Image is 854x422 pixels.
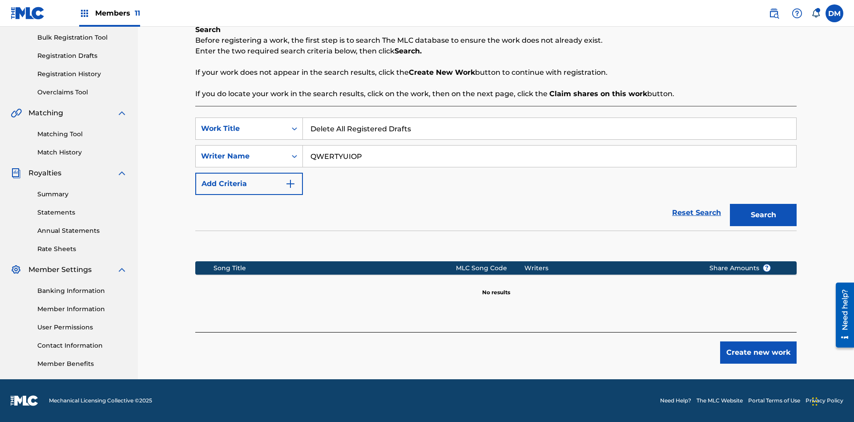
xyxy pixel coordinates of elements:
span: Matching [28,108,63,118]
p: Enter the two required search criteria below, then click [195,46,797,57]
span: Royalties [28,168,61,179]
span: Member Settings [28,264,92,275]
span: Share Amounts [709,264,771,273]
div: Drag [812,388,818,415]
a: Reset Search [668,203,725,223]
img: Top Rightsholders [79,8,90,19]
a: Portal Terms of Use [748,397,800,405]
span: Mechanical Licensing Collective © 2025 [49,397,152,405]
p: Before registering a work, the first step is to search The MLC database to ensure the work does n... [195,35,797,46]
iframe: Chat Widget [810,379,854,422]
a: Member Benefits [37,359,127,369]
img: expand [117,108,127,118]
span: 11 [135,9,140,17]
a: Contact Information [37,341,127,350]
strong: Create New Work [409,68,475,77]
a: The MLC Website [697,397,743,405]
a: Registration History [37,69,127,79]
div: Song Title [213,264,456,273]
a: Public Search [765,4,783,22]
div: Notifications [811,9,820,18]
div: Writers [524,264,696,273]
img: expand [117,264,127,275]
img: expand [117,168,127,179]
p: If you do locate your work in the search results, click on the work, then on the next page, click... [195,89,797,99]
button: Search [730,204,797,226]
div: User Menu [826,4,843,22]
a: Bulk Registration Tool [37,33,127,42]
img: Matching [11,108,22,118]
div: Help [788,4,806,22]
b: Search [195,25,221,34]
a: Matching Tool [37,130,127,139]
p: No results [482,278,510,296]
a: Rate Sheets [37,244,127,254]
img: search [769,8,779,19]
span: Members [95,8,140,18]
strong: Search. [395,47,422,55]
div: Work Title [201,123,281,134]
a: Match History [37,148,127,157]
a: Member Information [37,304,127,314]
a: Registration Drafts [37,51,127,61]
strong: Claim shares on this work [549,89,647,98]
form: Search Form [195,118,797,231]
a: Annual Statements [37,226,127,235]
a: User Permissions [37,323,127,332]
img: MLC Logo [11,7,45,20]
a: Overclaims Tool [37,88,127,97]
a: Summary [37,190,127,199]
img: Royalties [11,168,21,179]
img: help [792,8,802,19]
a: Privacy Policy [806,397,843,405]
img: logo [11,395,38,406]
a: Statements [37,208,127,217]
p: If your work does not appear in the search results, click the button to continue with registration. [195,67,797,78]
iframe: Resource Center [829,279,854,352]
img: 9d2ae6d4665cec9f34b9.svg [285,179,296,189]
div: Writer Name [201,151,281,162]
a: Need Help? [660,397,691,405]
span: ? [763,264,770,272]
button: Add Criteria [195,173,303,195]
div: MLC Song Code [456,264,524,273]
a: Banking Information [37,286,127,296]
img: Member Settings [11,264,21,275]
button: Create new work [720,341,797,364]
